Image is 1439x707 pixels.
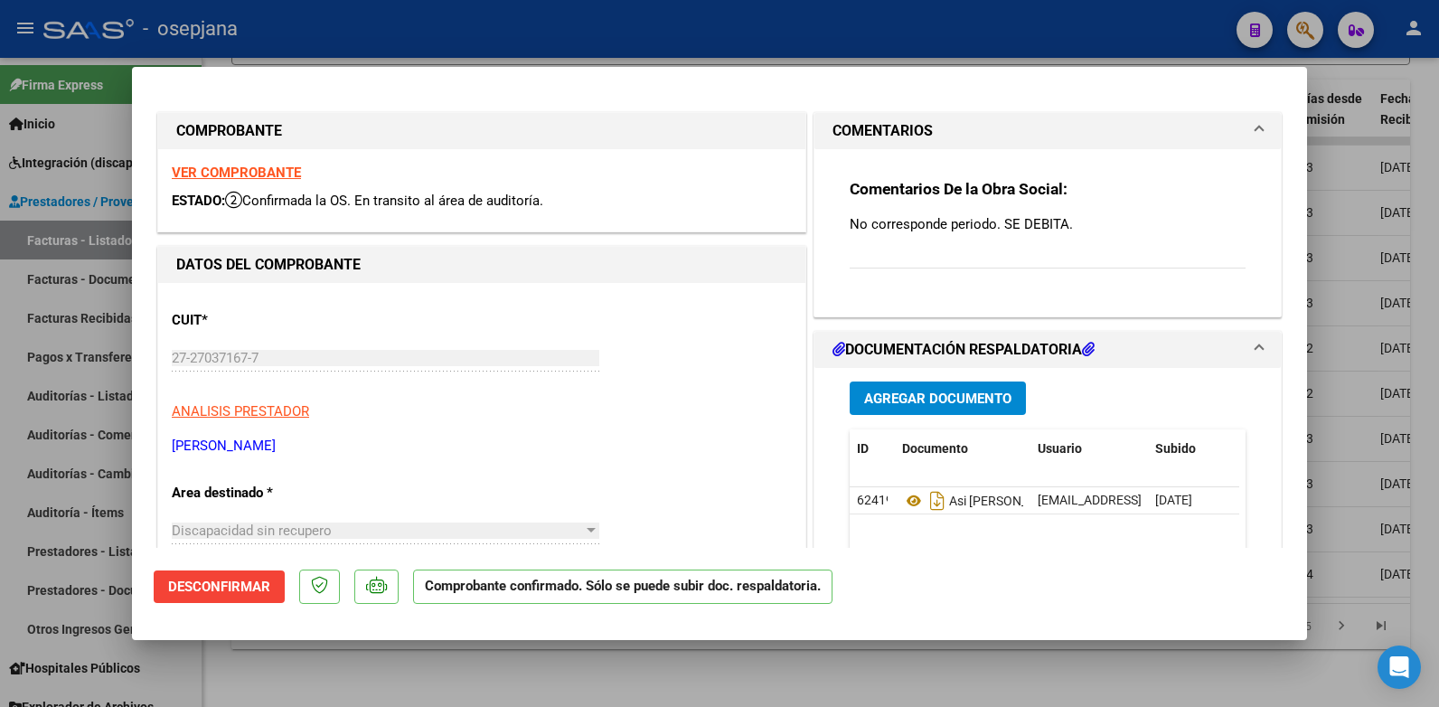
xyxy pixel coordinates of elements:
[850,429,895,468] datatable-header-cell: ID
[832,339,1095,361] h1: DOCUMENTACIÓN RESPALDATORIA
[1155,441,1196,456] span: Subido
[1378,646,1421,689] div: Open Intercom Messenger
[857,441,869,456] span: ID
[168,579,270,595] span: Desconfirmar
[864,391,1011,407] span: Agregar Documento
[176,256,361,273] strong: DATOS DEL COMPROBANTE
[176,122,282,139] strong: COMPROBANTE
[1155,493,1192,507] span: [DATE]
[895,429,1030,468] datatable-header-cell: Documento
[814,113,1281,149] mat-expansion-panel-header: COMENTARIOS
[926,486,949,515] i: Descargar documento
[814,149,1281,316] div: COMENTARIOS
[413,570,832,605] p: Comprobante confirmado. Sólo se puede subir doc. respaldatoria.
[172,403,309,419] span: ANALISIS PRESTADOR
[172,193,225,209] span: ESTADO:
[154,570,285,603] button: Desconfirmar
[172,165,301,181] a: VER COMPROBANTE
[814,332,1281,368] mat-expansion-panel-header: DOCUMENTACIÓN RESPALDATORIA
[1030,429,1148,468] datatable-header-cell: Usuario
[902,441,968,456] span: Documento
[832,120,933,142] h1: COMENTARIOS
[850,382,1026,415] button: Agregar Documento
[172,310,358,331] p: CUIT
[1038,441,1082,456] span: Usuario
[225,193,543,209] span: Confirmada la OS. En transito al área de auditoría.
[172,436,792,457] p: [PERSON_NAME]
[1238,429,1329,468] datatable-header-cell: Acción
[1148,429,1238,468] datatable-header-cell: Subido
[850,214,1246,234] p: No corresponde periodo. SE DEBITA.
[1038,493,1350,507] span: [EMAIL_ADDRESS][DOMAIN_NAME] - [PERSON_NAME] -
[850,180,1067,198] strong: Comentarios De la Obra Social:
[172,523,332,539] span: Discapacidad sin recupero
[902,494,1115,508] span: Asi [PERSON_NAME] X Debito
[172,483,358,504] p: Area destinado *
[857,493,893,507] span: 62419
